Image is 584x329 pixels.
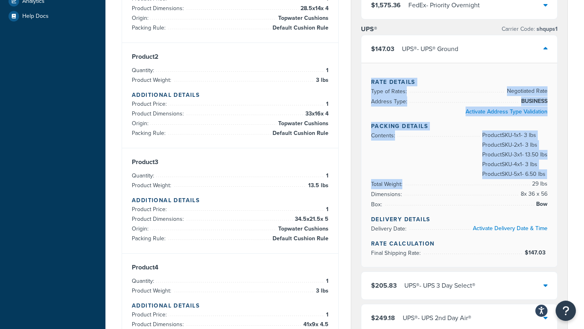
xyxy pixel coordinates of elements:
[556,301,576,321] button: Open Resource Center
[132,129,167,137] span: Packing Rule:
[530,179,547,189] span: 29 lbs
[132,181,173,190] span: Product Weight:
[519,96,547,106] span: BUSINESS
[303,109,328,119] span: 33 x 16 x 4
[535,25,558,33] span: shqups1
[132,277,156,285] span: Quantity:
[132,23,167,32] span: Packing Rule:
[371,190,404,199] span: Dimensions:
[132,301,328,310] h4: Additional Details
[132,171,156,180] span: Quantity:
[371,239,547,248] h4: Rate Calculation
[132,224,150,233] span: Origin:
[271,23,328,33] span: Default Cushion Rule
[132,100,169,108] span: Product Price:
[324,99,328,109] span: 1
[324,171,328,181] span: 1
[371,313,395,323] span: $249.18
[324,66,328,75] span: 1
[402,43,458,55] div: UPS® - UPS® Ground
[271,128,328,138] span: Default Cushion Rule
[271,234,328,244] span: Default Cushion Rule
[371,97,409,106] span: Address Type:
[276,224,328,234] span: Topwater Cushions
[371,78,547,86] h4: Rate Details
[132,234,167,243] span: Packing Rule:
[525,248,547,257] span: $147.03
[132,91,328,99] h4: Additional Details
[132,263,328,271] h3: Product 4
[403,312,471,324] div: UPS® - UPS 2nd Day Air®
[505,86,547,96] span: Negotiated Rate
[298,4,328,13] span: 28.5 x 14 x 4
[132,205,169,214] span: Product Price:
[314,286,328,296] span: 3 lbs
[371,224,408,233] span: Delivery Date:
[371,215,547,224] h4: Delivery Details
[132,66,156,75] span: Quantity:
[361,25,377,33] h3: UPS®
[534,199,547,209] span: Bow
[371,44,394,53] span: $147.03
[132,158,328,166] h3: Product 3
[132,76,173,84] span: Product Weight:
[324,205,328,214] span: 1
[371,200,384,209] span: Box:
[473,224,547,233] a: Activate Delivery Date & Time
[324,276,328,286] span: 1
[22,13,49,20] span: Help Docs
[519,189,547,199] span: 8 x 36 x 56
[6,9,99,23] a: Help Docs
[466,107,547,116] a: Activate Address Type Validation
[132,53,328,61] h3: Product 2
[371,180,404,188] span: Total Weight:
[371,131,397,140] span: Contents:
[293,214,328,224] span: 34.5 x 21.5 x 5
[132,196,328,205] h4: Additional Details
[371,249,423,257] span: Final Shipping Rate:
[132,4,186,13] span: Product Dimensions:
[132,119,150,128] span: Origin:
[276,119,328,128] span: Topwater Cushions
[132,109,186,118] span: Product Dimensions:
[371,281,397,290] span: $205.83
[404,280,475,291] div: UPS® - UPS 3 Day Select®
[480,130,547,179] span: Product SKU-1 x 1 - 3 lbs Product SKU-2 x 1 - 3 lbs Product SKU-3 x 1 - 13.50 lbs Product SKU-4 x...
[314,75,328,85] span: 3 lbs
[132,215,186,223] span: Product Dimensions:
[306,181,328,190] span: 13.5 lbs
[132,320,186,329] span: Product Dimensions:
[371,87,409,96] span: Type of Rates:
[324,310,328,320] span: 1
[371,122,547,130] h4: Packing Details
[132,14,150,22] span: Origin:
[276,13,328,23] span: Topwater Cushions
[371,0,401,10] span: $1,575.36
[132,310,169,319] span: Product Price:
[502,23,558,35] p: Carrier Code:
[132,286,173,295] span: Product Weight:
